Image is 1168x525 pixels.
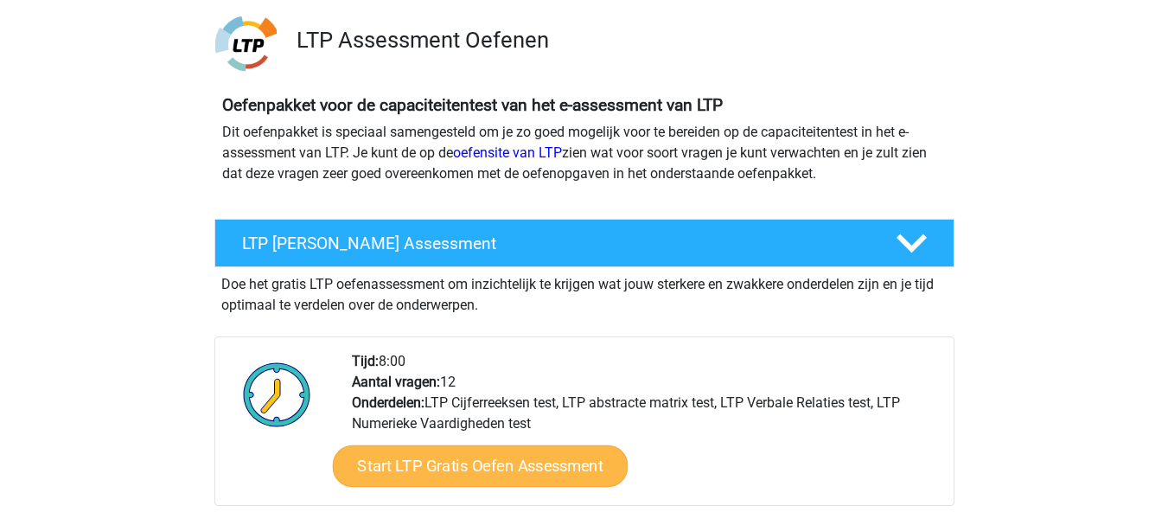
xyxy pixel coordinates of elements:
h3: LTP Assessment Oefenen [297,27,941,54]
p: Dit oefenpakket is speciaal samengesteld om je zo goed mogelijk voor te bereiden op de capaciteit... [222,122,947,184]
b: Aantal vragen: [352,374,440,390]
div: 8:00 12 LTP Cijferreeksen test, LTP abstracte matrix test, LTP Verbale Relaties test, LTP Numerie... [339,351,953,505]
a: LTP [PERSON_NAME] Assessment [207,219,961,267]
b: Onderdelen: [352,394,424,411]
b: Tijd: [352,353,379,369]
a: Start LTP Gratis Oefen Assessment [332,445,628,487]
img: ltp.png [215,13,277,74]
h4: LTP [PERSON_NAME] Assessment [242,234,868,253]
a: oefensite van LTP [453,144,562,161]
div: Doe het gratis LTP oefenassessment om inzichtelijk te krijgen wat jouw sterkere en zwakkere onder... [214,267,954,316]
img: Klok [233,351,321,438]
b: Oefenpakket voor de capaciteitentest van het e-assessment van LTP [222,95,723,115]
